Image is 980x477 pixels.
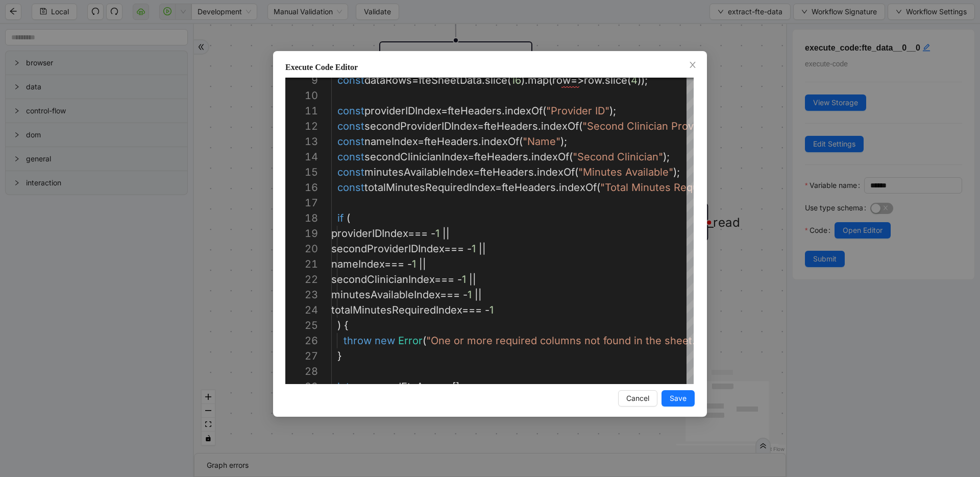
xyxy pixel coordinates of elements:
[337,319,341,331] span: )
[473,166,480,178] span: =
[597,181,600,194] span: (
[477,120,484,132] span: =
[426,335,682,347] span: "One or more required columns not found in the she
[468,151,474,163] span: =
[331,289,440,301] span: minutesAvailableIndex
[556,181,559,194] span: .
[337,212,344,224] span: if
[559,181,597,194] span: indexOf
[337,350,342,362] span: }
[419,258,426,270] span: ||
[285,272,318,287] div: 22
[582,120,730,132] span: "Second Clinician Provider ID"
[462,304,482,316] span: ===
[480,166,534,178] span: fteHeaders
[337,380,350,393] span: let
[468,289,472,301] span: 1
[579,120,582,132] span: (
[285,318,318,333] div: 25
[285,287,318,302] div: 23
[424,135,478,148] span: fteHeaders
[285,164,318,180] div: 15
[478,135,481,148] span: .
[412,258,416,270] span: 1
[364,166,473,178] span: minutesAvailableIndex
[285,379,318,394] div: 29
[505,105,543,117] span: indexOf
[474,151,528,163] span: fteHeaders
[331,227,408,240] span: providerIDIndex
[350,380,443,393] span: processedFteArray
[331,273,434,285] span: secondClinicianIndex
[626,393,649,404] span: Cancel
[452,380,462,393] span: [];
[337,135,364,148] span: const
[407,258,412,270] span: -
[364,181,495,194] span: totalMinutesRequiredIndex
[448,105,502,117] span: fteHeaders
[331,258,384,270] span: nameIndex
[364,105,441,117] span: providerIDIndex
[408,227,428,240] span: ===
[689,61,697,69] span: close
[682,335,699,347] span: et."
[663,151,670,163] span: );
[375,335,395,347] span: new
[423,335,426,347] span: (
[484,120,538,132] span: fteHeaders
[398,335,423,347] span: Error
[531,151,569,163] span: indexOf
[285,302,318,318] div: 24
[285,180,318,195] div: 16
[285,103,318,118] div: 11
[285,210,318,226] div: 18
[489,304,494,316] span: 1
[569,151,573,163] span: (
[481,135,519,148] span: indexOf
[485,304,489,316] span: -
[337,120,364,132] span: const
[364,151,468,163] span: secondClinicianIndex
[431,227,435,240] span: -
[441,105,448,117] span: =
[440,289,460,301] span: ===
[337,151,364,163] span: const
[344,319,349,331] span: {
[285,241,318,256] div: 20
[467,243,472,255] span: -
[687,60,698,71] button: Close
[435,227,439,240] span: 1
[618,390,657,407] button: Cancel
[472,243,476,255] span: 1
[609,105,616,117] span: );
[573,151,663,163] span: "Second Clinician"
[344,335,372,347] span: throw
[285,118,318,134] div: 12
[285,364,318,379] div: 28
[337,166,364,178] span: const
[331,243,444,255] span: secondProviderIDIndex
[285,134,318,149] div: 13
[337,181,364,194] span: const
[443,227,450,240] span: ||
[575,166,578,178] span: (
[538,120,541,132] span: .
[578,166,673,178] span: "Minutes Available"
[469,273,476,285] span: ||
[546,105,609,117] span: "Provider ID"
[543,105,546,117] span: (
[502,181,556,194] span: fteHeaders
[285,149,318,164] div: 14
[285,61,695,74] div: Execute Code Editor
[364,120,477,132] span: secondProviderIDIndex
[434,273,454,285] span: ===
[479,243,486,255] span: ||
[528,151,531,163] span: .
[600,181,722,194] span: "Total Minutes Required"
[537,166,575,178] span: indexOf
[541,120,579,132] span: indexOf
[534,166,537,178] span: .
[463,289,468,301] span: -
[418,135,424,148] span: =
[285,256,318,272] div: 21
